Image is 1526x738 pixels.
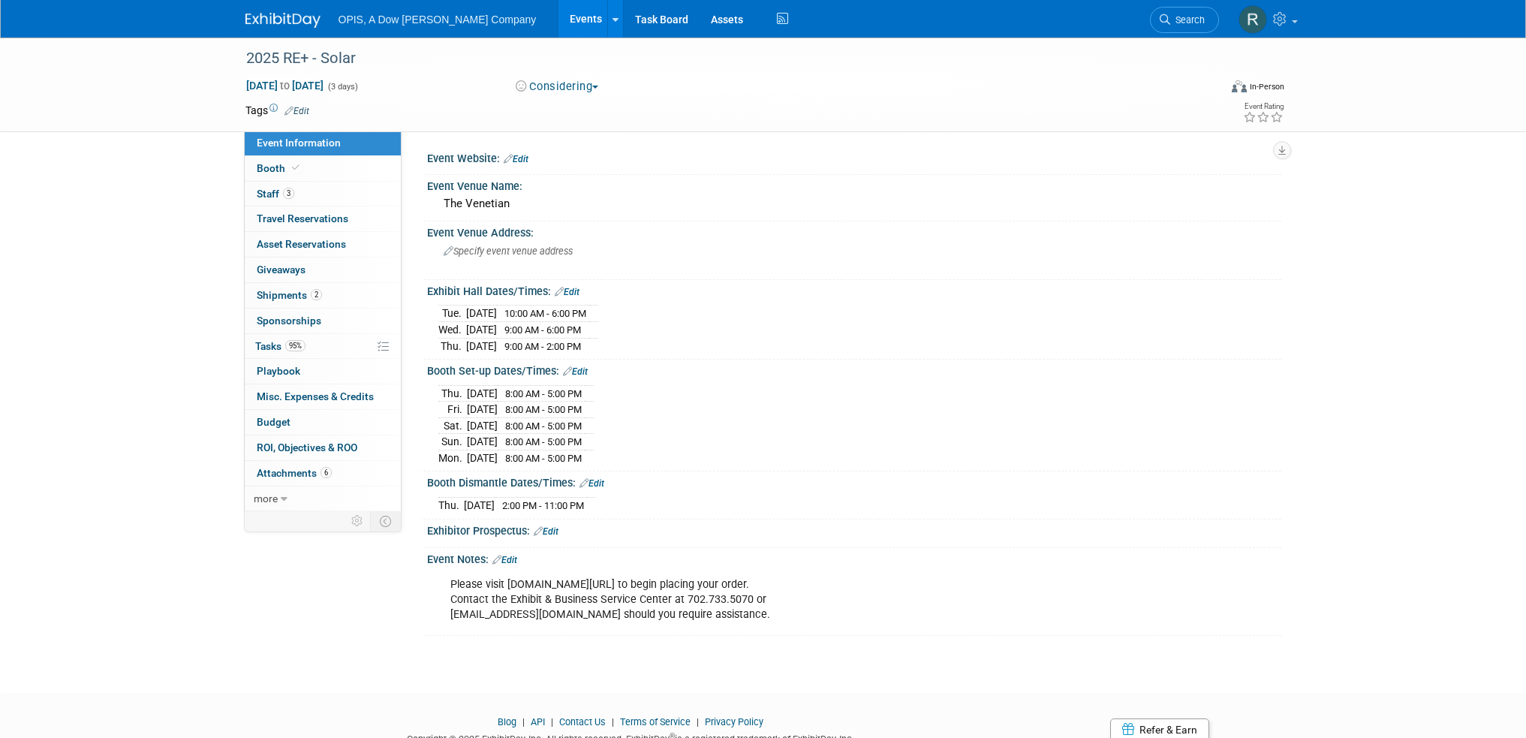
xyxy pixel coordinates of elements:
[504,324,581,336] span: 9:00 AM - 6:00 PM
[254,493,278,505] span: more
[427,175,1281,194] div: Event Venue Name:
[257,467,332,479] span: Attachments
[438,417,467,434] td: Sat.
[245,309,401,333] a: Sponsorships
[245,13,321,28] img: ExhibitDay
[467,434,498,450] td: [DATE]
[438,385,467,402] td: Thu.
[311,289,322,300] span: 2
[257,315,321,327] span: Sponsorships
[467,450,498,465] td: [DATE]
[498,716,516,727] a: Blog
[245,283,401,308] a: Shipments2
[327,82,358,92] span: (3 days)
[510,79,604,95] button: Considering
[427,471,1281,491] div: Booth Dismantle Dates/Times:
[427,147,1281,167] div: Event Website:
[467,417,498,434] td: [DATE]
[245,359,401,384] a: Playbook
[1170,14,1205,26] span: Search
[1239,5,1267,34] img: Renee Ortner
[427,548,1281,568] div: Event Notes:
[1249,81,1284,92] div: In-Person
[519,716,528,727] span: |
[257,441,357,453] span: ROI, Objectives & ROO
[563,366,588,377] a: Edit
[257,212,348,224] span: Travel Reservations
[466,338,497,354] td: [DATE]
[505,404,582,415] span: 8:00 AM - 5:00 PM
[245,156,401,181] a: Booth
[255,340,306,352] span: Tasks
[257,264,306,276] span: Giveaways
[438,434,467,450] td: Sun.
[245,131,401,155] a: Event Information
[547,716,557,727] span: |
[241,45,1196,72] div: 2025 RE+ - Solar
[579,478,604,489] a: Edit
[245,334,401,359] a: Tasks95%
[245,435,401,460] a: ROI, Objectives & ROO
[492,555,517,565] a: Edit
[620,716,691,727] a: Terms of Service
[438,498,464,514] td: Thu.
[438,322,466,339] td: Wed.
[284,106,309,116] a: Edit
[464,498,495,514] td: [DATE]
[1150,7,1219,33] a: Search
[257,416,290,428] span: Budget
[245,182,401,206] a: Staff3
[534,526,558,537] a: Edit
[245,258,401,282] a: Giveaways
[292,164,299,172] i: Booth reservation complete
[370,511,401,531] td: Toggle Event Tabs
[504,308,586,319] span: 10:00 AM - 6:00 PM
[504,341,581,352] span: 9:00 AM - 2:00 PM
[245,486,401,511] a: more
[427,520,1281,539] div: Exhibitor Prospectus:
[705,716,763,727] a: Privacy Policy
[505,436,582,447] span: 8:00 AM - 5:00 PM
[257,238,346,250] span: Asset Reservations
[505,420,582,432] span: 8:00 AM - 5:00 PM
[505,453,582,464] span: 8:00 AM - 5:00 PM
[278,80,292,92] span: to
[345,511,371,531] td: Personalize Event Tab Strip
[440,570,1116,630] div: Please visit [DOMAIN_NAME][URL] to begin placing your order. Contact the Exhibit & Business Servi...
[1232,80,1247,92] img: Format-Inperson.png
[257,365,300,377] span: Playbook
[608,716,618,727] span: |
[257,162,302,174] span: Booth
[427,221,1281,240] div: Event Venue Address:
[283,188,294,199] span: 3
[427,280,1281,300] div: Exhibit Hall Dates/Times:
[245,461,401,486] a: Attachments6
[1243,103,1284,110] div: Event Rating
[438,338,466,354] td: Thu.
[257,137,341,149] span: Event Information
[427,360,1281,379] div: Booth Set-up Dates/Times:
[467,385,498,402] td: [DATE]
[245,384,401,409] a: Misc. Expenses & Credits
[467,402,498,418] td: [DATE]
[531,716,545,727] a: API
[245,79,324,92] span: [DATE] [DATE]
[1130,78,1285,101] div: Event Format
[438,450,467,465] td: Mon.
[339,14,537,26] span: OPIS, A Dow [PERSON_NAME] Company
[245,103,309,118] td: Tags
[245,410,401,435] a: Budget
[438,192,1270,215] div: The Venetian
[693,716,703,727] span: |
[444,245,573,257] span: Specify event venue address
[245,206,401,231] a: Travel Reservations
[438,402,467,418] td: Fri.
[321,467,332,478] span: 6
[285,340,306,351] span: 95%
[438,306,466,322] td: Tue.
[505,388,582,399] span: 8:00 AM - 5:00 PM
[466,306,497,322] td: [DATE]
[559,716,606,727] a: Contact Us
[466,322,497,339] td: [DATE]
[257,390,374,402] span: Misc. Expenses & Credits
